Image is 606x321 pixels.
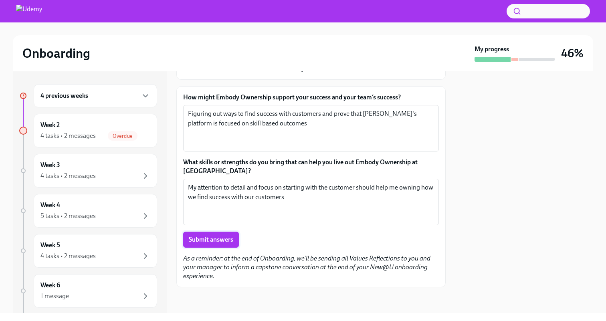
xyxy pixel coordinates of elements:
[183,93,439,102] label: How might Embody Ownership support your success and your team’s success?
[34,84,157,107] div: 4 previous weeks
[40,161,60,170] h6: Week 3
[40,212,96,220] div: 5 tasks • 2 messages
[561,46,584,61] h3: 46%
[40,281,60,290] h6: Week 6
[108,133,137,139] span: Overdue
[188,109,434,147] textarea: Figuring out ways to find success with customers and prove that [PERSON_NAME]'s platform is focus...
[40,201,60,210] h6: Week 4
[188,183,434,221] textarea: My attention to detail and focus on starting with the customer should help me owning how we find ...
[19,274,157,308] a: Week 61 message
[19,114,157,147] a: Week 24 tasks • 2 messagesOverdue
[40,121,60,129] h6: Week 2
[16,5,42,18] img: Udemy
[183,158,439,176] label: What skills or strengths do you bring that can help you live out Embody Ownership at [GEOGRAPHIC_...
[22,45,90,61] h2: Onboarding
[189,236,233,244] span: Submit answers
[40,91,88,100] h6: 4 previous weeks
[40,131,96,140] div: 4 tasks • 2 messages
[19,234,157,268] a: Week 54 tasks • 2 messages
[40,241,60,250] h6: Week 5
[40,292,69,301] div: 1 message
[183,254,430,280] em: As a reminder: at the end of Onboarding, we'll be sending all Values Reflections to you and your ...
[19,194,157,228] a: Week 45 tasks • 2 messages
[40,252,96,260] div: 4 tasks • 2 messages
[40,172,96,180] div: 4 tasks • 2 messages
[19,154,157,188] a: Week 34 tasks • 2 messages
[183,232,239,248] button: Submit answers
[475,45,509,54] strong: My progress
